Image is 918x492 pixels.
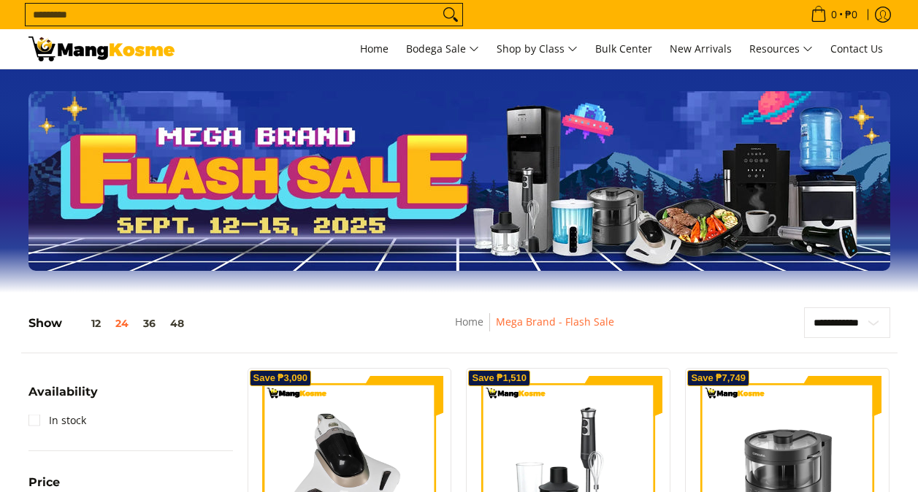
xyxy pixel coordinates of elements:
span: ₱0 [843,9,860,20]
summary: Open [28,386,98,409]
span: Shop by Class [497,40,578,58]
h5: Show [28,316,191,331]
nav: Breadcrumbs [349,313,720,346]
span: Bulk Center [595,42,652,55]
a: In stock [28,409,86,432]
span: Price [28,477,60,488]
span: Contact Us [830,42,883,55]
span: Home [360,42,389,55]
a: Shop by Class [489,29,585,69]
span: Save ₱1,510 [472,374,527,383]
button: 12 [62,318,108,329]
a: Home [353,29,396,69]
span: Resources [749,40,813,58]
span: Availability [28,386,98,398]
a: Bulk Center [588,29,659,69]
span: Save ₱7,749 [691,374,746,383]
a: New Arrivals [662,29,739,69]
nav: Main Menu [189,29,890,69]
a: Home [455,315,483,328]
span: Bodega Sale [406,40,479,58]
span: • [806,7,862,23]
button: 36 [136,318,163,329]
span: 0 [829,9,839,20]
a: Bodega Sale [399,29,486,69]
a: Resources [742,29,820,69]
a: Contact Us [823,29,890,69]
a: Mega Brand - Flash Sale [496,315,614,328]
button: Search [439,4,462,26]
button: 48 [163,318,191,329]
img: MANG KOSME MEGA BRAND FLASH SALE: September 12-15, 2025 l Mang Kosme [28,36,175,61]
span: New Arrivals [670,42,732,55]
button: 24 [108,318,136,329]
span: Save ₱3,090 [253,374,308,383]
